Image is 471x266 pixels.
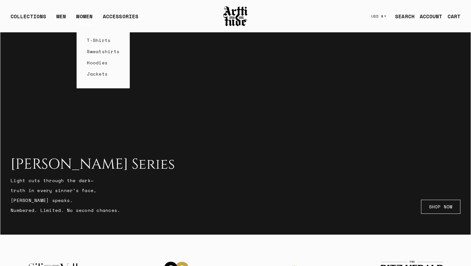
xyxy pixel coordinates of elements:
[5,12,144,25] ul: Main navigation
[56,12,66,25] a: MEN
[371,14,384,19] span: USD $
[223,5,248,27] img: Arttitude
[11,177,184,184] p: Light cuts through the dark—
[11,187,184,194] p: truth in every sinner’s face,
[442,10,460,23] a: Open cart
[11,156,184,173] h2: [PERSON_NAME] Series
[87,46,120,57] a: Sweatshirts
[87,57,120,68] a: Hoodies
[11,206,184,214] p: Numbered. Limited. No second chances.
[87,68,120,79] a: Jackets
[368,9,390,23] button: USD $
[390,10,415,23] a: SEARCH
[11,12,46,25] div: COLLECTIONS
[11,197,184,204] p: [PERSON_NAME] speaks.
[76,12,93,25] a: WOMEN
[415,10,442,23] a: ACCOUNT
[421,200,460,214] a: SHOP NOW
[448,12,460,20] div: CART
[87,35,120,46] a: T-Shirts
[103,12,138,25] div: ACCESSORIES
